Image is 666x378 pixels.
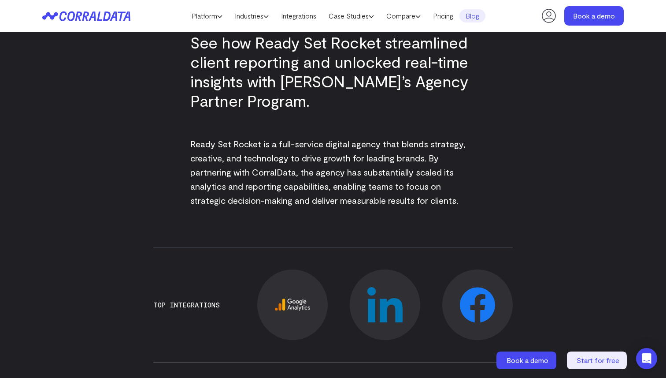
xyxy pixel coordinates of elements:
a: Platform [185,9,229,22]
h3: Top Integrations [153,301,220,309]
span: Ready Set Rocket is a full-service digital agency that blends strategy, creative, and technology ... [190,138,466,206]
span: Start for free [577,356,619,364]
p: See how Ready Set Rocket streamlined client reporting and unlocked real-time insights with [PERSO... [190,33,476,110]
a: Start for free [567,352,629,369]
a: Case Studies [322,9,380,22]
div: Open Intercom Messenger [636,348,657,369]
img: Google Analytics [275,299,310,311]
a: Book a demo [496,352,558,369]
a: Integrations [275,9,322,22]
img: Facebook Ads [460,287,495,322]
a: Blog [459,9,485,22]
img: LinkedIn Ad Analytics [367,287,403,322]
a: Compare [380,9,427,22]
a: Pricing [427,9,459,22]
span: Book a demo [507,356,548,364]
a: Industries [229,9,275,22]
a: Book a demo [564,6,624,26]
